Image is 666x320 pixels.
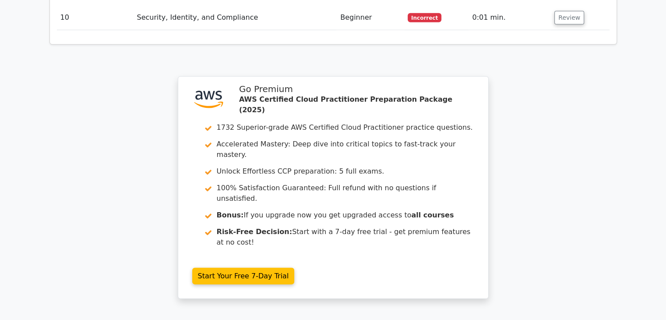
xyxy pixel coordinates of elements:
[134,5,337,30] td: Security, Identity, and Compliance
[554,11,584,25] button: Review
[57,5,134,30] td: 10
[469,5,551,30] td: 0:01 min.
[192,268,295,284] a: Start Your Free 7-Day Trial
[337,5,404,30] td: Beginner
[408,13,441,22] span: Incorrect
